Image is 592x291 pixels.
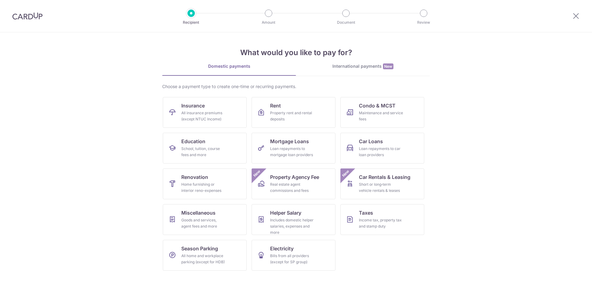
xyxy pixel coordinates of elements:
[340,168,424,199] a: Car Rentals & LeasingShort or long‑term vehicle rentals & leasesNew
[340,97,424,128] a: Condo & MCSTMaintenance and service fees
[181,253,226,265] div: All home and workplace parking (except for HDB)
[163,133,247,164] a: EducationSchool, tuition, course fees and more
[162,63,296,69] div: Domestic payments
[296,63,430,70] div: International payments
[252,240,335,271] a: ElectricityBills from all providers (except for SP group)
[181,146,226,158] div: School, tuition, course fees and more
[168,19,214,26] p: Recipient
[270,253,314,265] div: Bills from all providers (except for SP group)
[163,97,247,128] a: InsuranceAll insurance premiums (except NTUC Income)
[270,181,314,194] div: Real estate agent commissions and fees
[270,209,301,216] span: Helper Salary
[359,110,403,122] div: Maintenance and service fees
[12,12,43,20] img: CardUp
[181,245,218,252] span: Season Parking
[270,245,294,252] span: Electricity
[270,217,314,236] div: Includes domestic helper salaries, expenses and more
[359,138,383,145] span: Car Loans
[341,168,351,179] span: New
[359,209,373,216] span: Taxes
[359,217,403,229] div: Income tax, property tax and stamp duty
[340,133,424,164] a: Car LoansLoan repayments to car loan providers
[252,168,335,199] a: Property Agency FeeReal estate agent commissions and feesNew
[162,47,430,58] h4: What would you like to pay for?
[181,181,226,194] div: Home furnishing or interior reno-expenses
[162,83,430,90] div: Choose a payment type to create one-time or recurring payments.
[270,110,314,122] div: Property rent and rental deposits
[359,146,403,158] div: Loan repayments to car loan providers
[340,204,424,235] a: TaxesIncome tax, property tax and stamp duty
[181,217,226,229] div: Goods and services, agent fees and more
[323,19,369,26] p: Document
[252,168,262,179] span: New
[163,168,247,199] a: RenovationHome furnishing or interior reno-expenses
[359,173,410,181] span: Car Rentals & Leasing
[270,102,281,109] span: Rent
[252,204,335,235] a: Helper SalaryIncludes domestic helper salaries, expenses and more
[163,204,247,235] a: MiscellaneousGoods and services, agent fees and more
[383,63,393,69] span: New
[359,181,403,194] div: Short or long‑term vehicle rentals & leases
[270,146,314,158] div: Loan repayments to mortgage loan providers
[246,19,291,26] p: Amount
[252,97,335,128] a: RentProperty rent and rental deposits
[401,19,446,26] p: Review
[181,209,216,216] span: Miscellaneous
[270,173,319,181] span: Property Agency Fee
[181,173,208,181] span: Renovation
[553,273,586,288] iframe: Opens a widget where you can find more information
[181,138,205,145] span: Education
[270,138,309,145] span: Mortgage Loans
[163,240,247,271] a: Season ParkingAll home and workplace parking (except for HDB)
[359,102,396,109] span: Condo & MCST
[252,133,335,164] a: Mortgage LoansLoan repayments to mortgage loan providers
[181,110,226,122] div: All insurance premiums (except NTUC Income)
[181,102,205,109] span: Insurance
